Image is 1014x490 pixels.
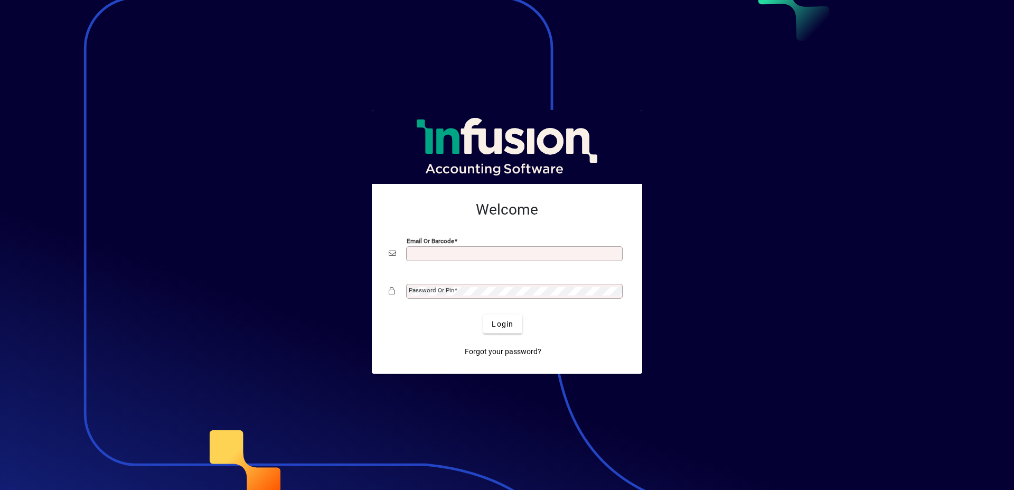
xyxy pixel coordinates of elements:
[407,237,454,245] mat-label: Email or Barcode
[389,201,625,219] h2: Welcome
[465,346,541,357] span: Forgot your password?
[483,315,522,334] button: Login
[461,342,546,361] a: Forgot your password?
[492,319,513,330] span: Login
[409,286,454,294] mat-label: Password or Pin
